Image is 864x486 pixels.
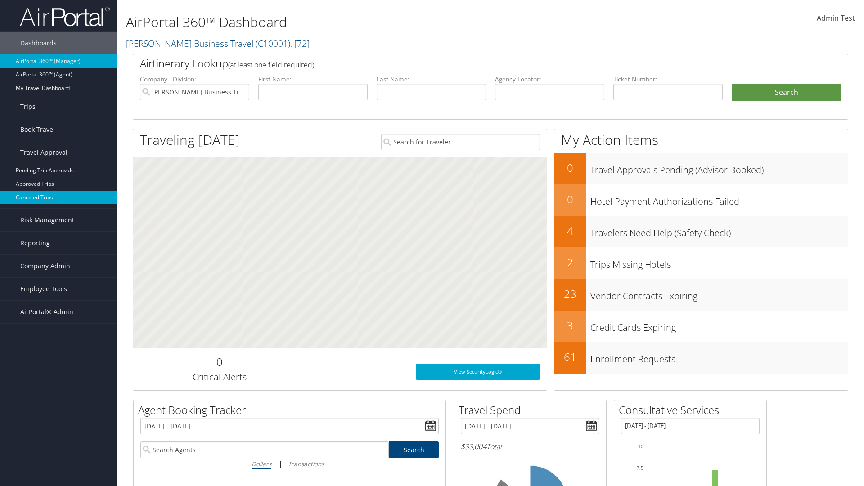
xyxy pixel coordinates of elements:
i: Transactions [288,459,324,468]
a: 4Travelers Need Help (Safety Check) [554,216,848,247]
h6: Total [461,441,599,451]
span: $33,004 [461,441,486,451]
h1: Traveling [DATE] [140,130,240,149]
span: (at least one field required) [228,60,314,70]
h3: Credit Cards Expiring [590,317,848,334]
h2: Airtinerary Lookup [140,56,782,71]
a: 61Enrollment Requests [554,342,848,373]
div: | [140,458,439,469]
input: Search Agents [140,441,389,458]
h2: 0 [554,160,586,175]
h2: Agent Booking Tracker [138,402,445,418]
span: Trips [20,95,36,118]
span: Book Travel [20,118,55,141]
label: Company - Division: [140,75,249,84]
i: Dollars [252,459,271,468]
h3: Vendor Contracts Expiring [590,285,848,302]
label: Ticket Number: [613,75,723,84]
a: 0Travel Approvals Pending (Advisor Booked) [554,153,848,184]
h2: 3 [554,318,586,333]
img: airportal-logo.png [20,6,110,27]
h3: Trips Missing Hotels [590,254,848,271]
a: 23Vendor Contracts Expiring [554,279,848,310]
h1: My Action Items [554,130,848,149]
span: Admin Test [817,13,855,23]
span: Travel Approval [20,141,67,164]
h2: Consultative Services [619,402,766,418]
h3: Travel Approvals Pending (Advisor Booked) [590,159,848,176]
label: Last Name: [377,75,486,84]
h2: 4 [554,223,586,238]
a: 0Hotel Payment Authorizations Failed [554,184,848,216]
span: , [ 72 ] [290,37,310,49]
span: AirPortal® Admin [20,301,73,323]
label: First Name: [258,75,368,84]
span: Employee Tools [20,278,67,300]
a: 2Trips Missing Hotels [554,247,848,279]
a: Search [389,441,439,458]
h3: Critical Alerts [140,371,299,383]
tspan: 7.5 [637,465,643,471]
button: Search [732,84,841,102]
span: Reporting [20,232,50,254]
h2: 23 [554,286,586,301]
a: [PERSON_NAME] Business Travel [126,37,310,49]
span: ( C10001 ) [256,37,290,49]
h2: 2 [554,255,586,270]
h2: 61 [554,349,586,364]
a: View SecurityLogic® [416,364,540,380]
h1: AirPortal 360™ Dashboard [126,13,612,31]
a: Admin Test [817,4,855,32]
a: 3Credit Cards Expiring [554,310,848,342]
tspan: 10 [638,444,643,449]
h2: Travel Spend [459,402,606,418]
h2: 0 [140,354,299,369]
h3: Travelers Need Help (Safety Check) [590,222,848,239]
span: Company Admin [20,255,70,277]
h3: Enrollment Requests [590,348,848,365]
h3: Hotel Payment Authorizations Failed [590,191,848,208]
label: Agency Locator: [495,75,604,84]
input: Search for Traveler [381,134,540,150]
span: Risk Management [20,209,74,231]
h2: 0 [554,192,586,207]
span: Dashboards [20,32,57,54]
